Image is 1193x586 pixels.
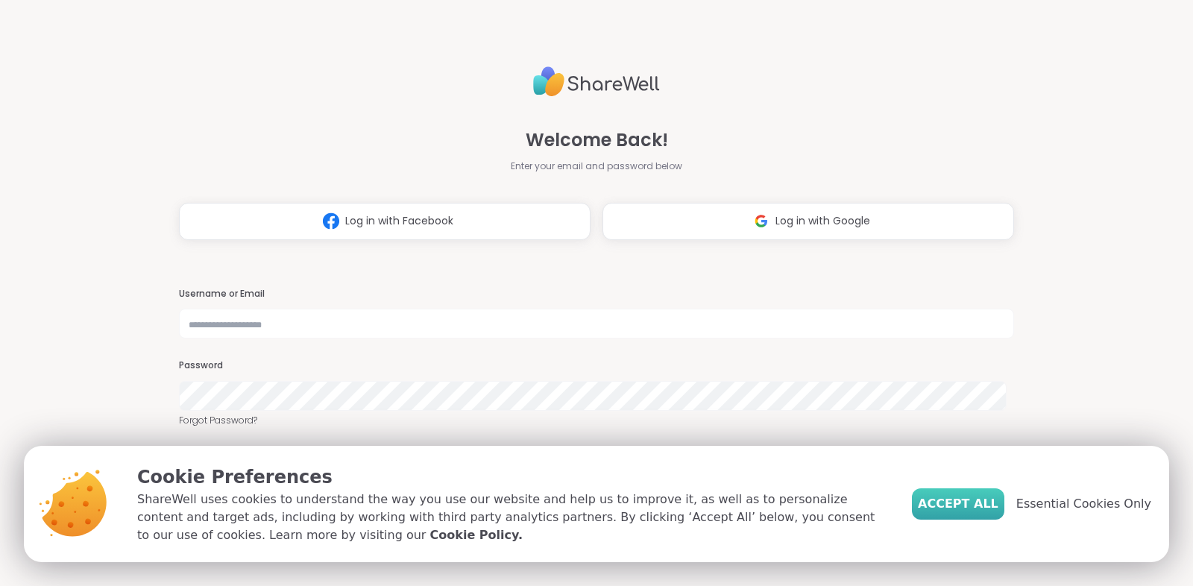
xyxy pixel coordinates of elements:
span: Welcome Back! [526,127,668,154]
a: Forgot Password? [179,414,1014,427]
img: ShareWell Logomark [317,207,345,235]
img: ShareWell Logomark [747,207,775,235]
button: Accept All [912,488,1004,520]
p: Cookie Preferences [137,464,888,491]
span: Log in with Google [775,213,870,229]
span: Accept All [918,495,998,513]
span: Log in with Facebook [345,213,453,229]
p: ShareWell uses cookies to understand the way you use our website and help us to improve it, as we... [137,491,888,544]
h3: Password [179,359,1014,372]
a: Cookie Policy. [430,526,523,544]
span: Essential Cookies Only [1016,495,1151,513]
button: Log in with Google [602,203,1014,240]
span: Enter your email and password below [511,160,682,173]
h3: Username or Email [179,288,1014,300]
button: Log in with Facebook [179,203,591,240]
img: ShareWell Logo [533,60,660,103]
